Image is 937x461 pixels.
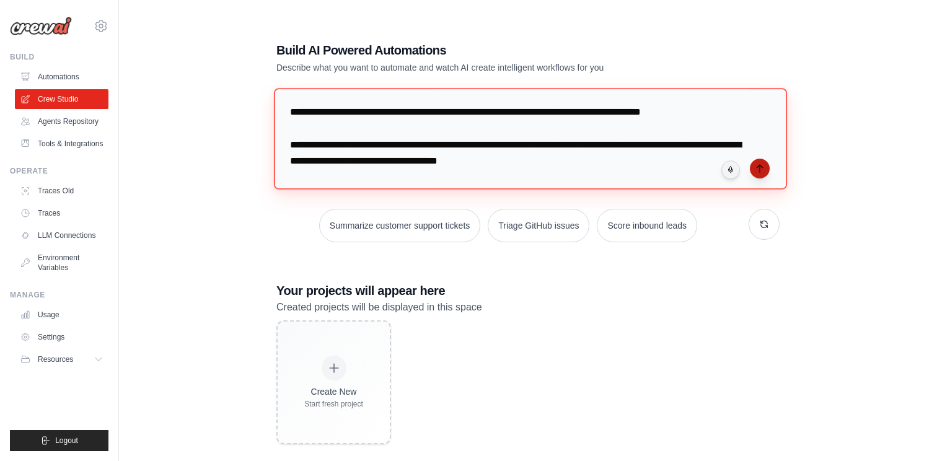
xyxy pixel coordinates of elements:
[15,67,108,87] a: Automations
[15,134,108,154] a: Tools & Integrations
[10,430,108,451] button: Logout
[10,290,108,300] div: Manage
[15,226,108,245] a: LLM Connections
[15,181,108,201] a: Traces Old
[276,282,780,299] h3: Your projects will appear here
[15,89,108,109] a: Crew Studio
[38,354,73,364] span: Resources
[15,203,108,223] a: Traces
[721,160,740,179] button: Click to speak your automation idea
[10,52,108,62] div: Build
[15,349,108,369] button: Resources
[15,248,108,278] a: Environment Variables
[15,112,108,131] a: Agents Repository
[304,399,363,409] div: Start fresh project
[276,299,780,315] p: Created projects will be displayed in this space
[276,42,693,59] h1: Build AI Powered Automations
[319,209,480,242] button: Summarize customer support tickets
[10,17,72,35] img: Logo
[276,61,693,74] p: Describe what you want to automate and watch AI create intelligent workflows for you
[597,209,697,242] button: Score inbound leads
[488,209,589,242] button: Triage GitHub issues
[15,305,108,325] a: Usage
[304,385,363,398] div: Create New
[10,166,108,176] div: Operate
[749,209,780,240] button: Get new suggestions
[55,436,78,446] span: Logout
[15,327,108,347] a: Settings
